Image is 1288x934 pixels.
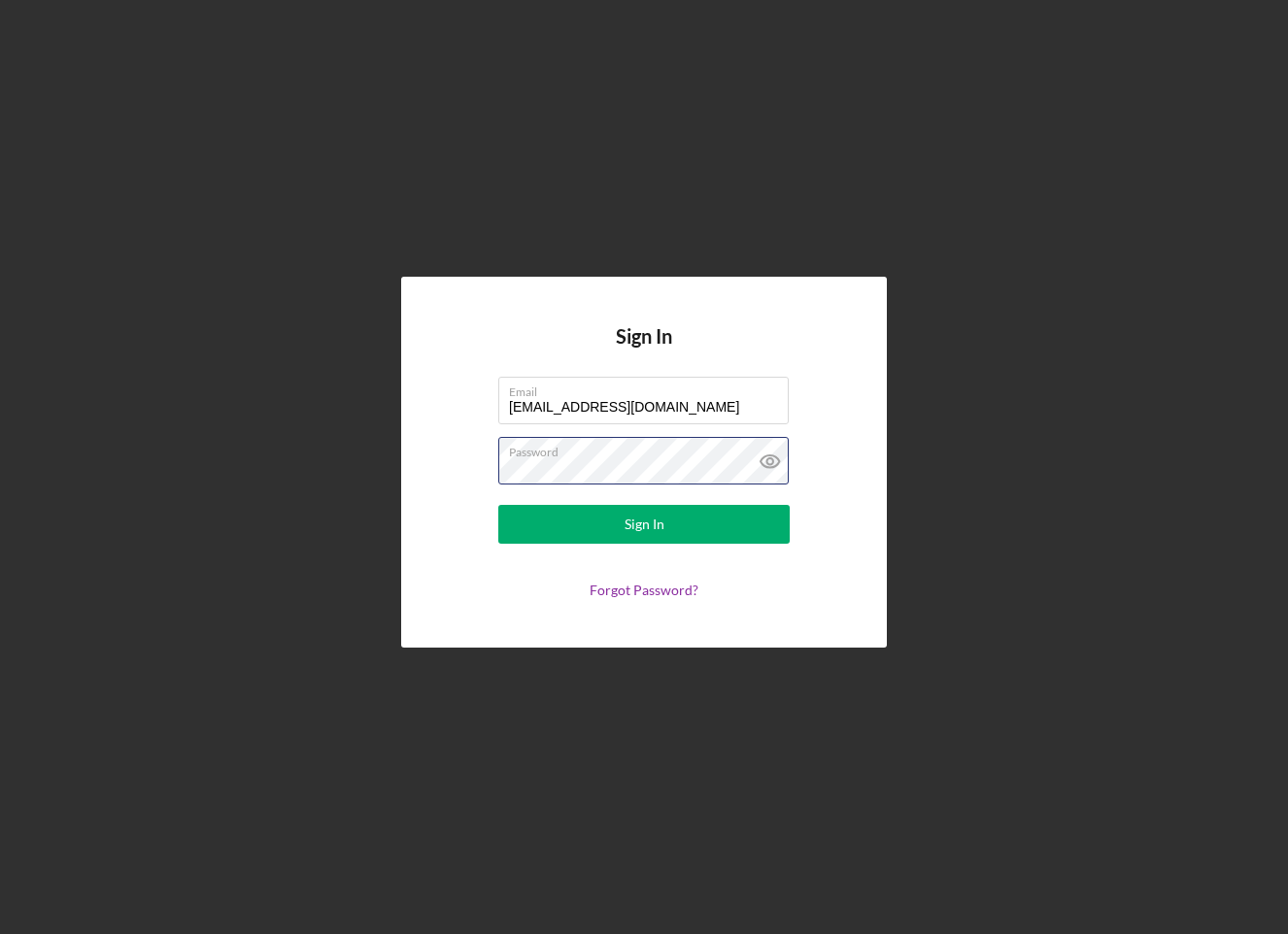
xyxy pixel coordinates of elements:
[509,378,789,399] label: Email
[616,325,672,377] h4: Sign In
[590,582,698,598] a: Forgot Password?
[509,438,789,459] label: Password
[625,505,664,544] div: Sign In
[498,505,790,544] button: Sign In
